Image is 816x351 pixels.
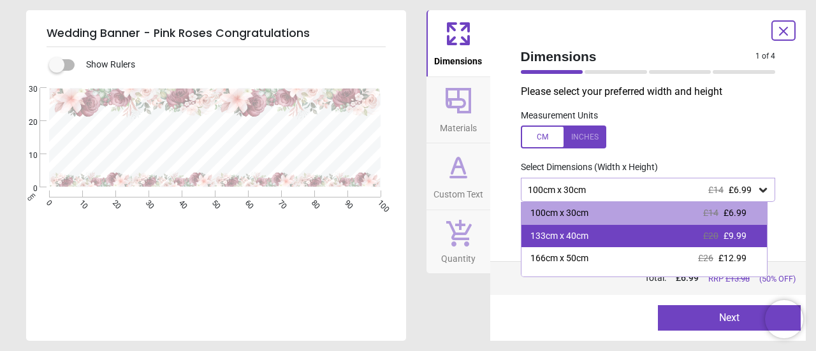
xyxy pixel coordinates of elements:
span: cm [25,191,36,203]
span: 1 of 4 [755,51,775,62]
div: 166cm x 50cm [530,252,588,265]
span: Custom Text [433,182,483,201]
span: £9.99 [724,231,747,241]
span: Materials [440,116,477,135]
div: Show Rulers [57,57,406,73]
span: 0 [13,183,38,194]
span: £ 13.98 [725,274,750,283]
div: 100cm x 30cm [530,207,588,220]
p: Please select your preferred width and height [521,85,786,99]
span: £6.99 [729,185,752,195]
span: £20 [703,231,718,241]
span: Dimensions [521,47,756,66]
iframe: Brevo live chat [765,300,803,338]
span: £ [676,272,699,285]
div: Total: [520,272,796,285]
span: £14 [708,185,724,195]
span: £12.99 [718,253,747,263]
div: 133cm x 40cm [530,230,588,243]
span: 30 [13,84,38,95]
span: Quantity [441,247,476,266]
span: 6.99 [681,273,699,283]
span: £14 [703,208,718,218]
button: Custom Text [426,143,490,210]
label: Measurement Units [521,110,598,122]
span: (50% OFF) [759,273,796,285]
button: Next [658,305,801,331]
span: £26 [698,253,713,263]
span: 20 [13,117,38,128]
span: £6.99 [724,208,747,218]
span: 10 [13,150,38,161]
label: Select Dimensions (Width x Height) [511,161,658,174]
h5: Wedding Banner - Pink Roses Congratulations [47,20,386,47]
span: Dimensions [434,49,482,68]
div: 100cm x 30cm [527,185,757,196]
span: RRP [708,273,750,285]
button: Materials [426,77,490,143]
button: Quantity [426,210,490,274]
button: Dimensions [426,10,490,76]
